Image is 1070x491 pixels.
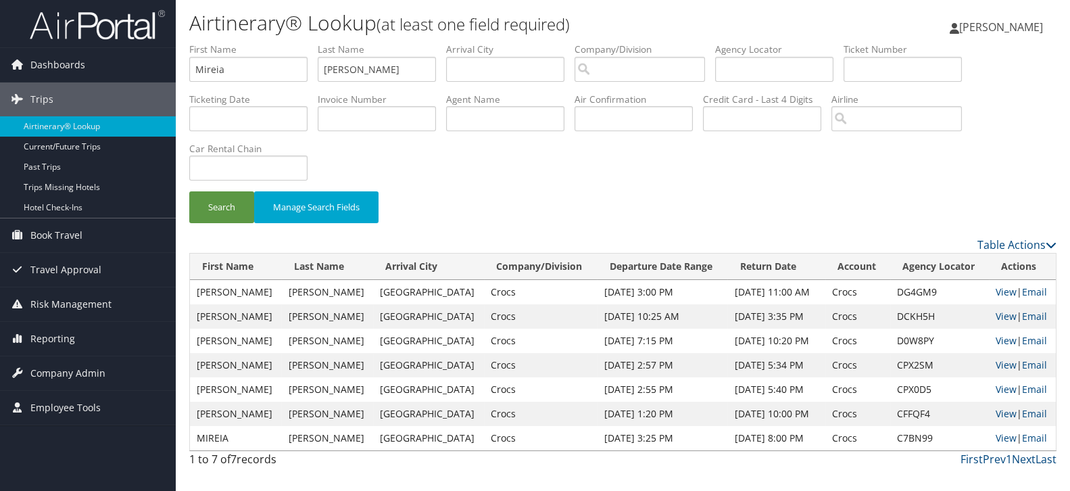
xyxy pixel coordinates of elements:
[190,402,281,426] td: [PERSON_NAME]
[30,287,112,321] span: Risk Management
[1022,334,1047,347] a: Email
[977,237,1056,252] a: Table Actions
[597,280,727,304] td: [DATE] 3:00 PM
[190,426,281,450] td: MIREIA
[373,304,484,329] td: [GEOGRAPHIC_DATA]
[30,253,101,287] span: Travel Approval
[189,142,318,156] label: Car Rental Chain
[484,304,597,329] td: Crocs
[318,43,446,56] label: Last Name
[30,83,53,116] span: Trips
[983,452,1006,467] a: Prev
[575,93,703,106] label: Air Confirmation
[825,254,890,280] th: Account: activate to sort column ascending
[727,426,825,450] td: [DATE] 8:00 PM
[1022,383,1047,396] a: Email
[959,20,1043,34] span: [PERSON_NAME]
[1022,431,1047,444] a: Email
[996,310,1017,323] a: View
[890,329,990,353] td: D0W8PY
[190,329,281,353] td: [PERSON_NAME]
[890,402,990,426] td: CFFQF4
[484,377,597,402] td: Crocs
[825,304,890,329] td: Crocs
[950,7,1056,47] a: [PERSON_NAME]
[597,353,727,377] td: [DATE] 2:57 PM
[189,451,391,474] div: 1 to 7 of records
[825,329,890,353] td: Crocs
[189,43,318,56] label: First Name
[825,353,890,377] td: Crocs
[30,218,82,252] span: Book Travel
[1036,452,1056,467] a: Last
[189,93,318,106] label: Ticketing Date
[989,280,1056,304] td: |
[996,358,1017,371] a: View
[989,353,1056,377] td: |
[831,93,972,106] label: Airline
[373,402,484,426] td: [GEOGRAPHIC_DATA]
[281,329,372,353] td: [PERSON_NAME]
[30,391,101,425] span: Employee Tools
[597,254,727,280] th: Departure Date Range: activate to sort column ascending
[989,254,1056,280] th: Actions
[281,377,372,402] td: [PERSON_NAME]
[727,304,825,329] td: [DATE] 3:35 PM
[727,353,825,377] td: [DATE] 5:34 PM
[230,452,237,467] span: 7
[281,402,372,426] td: [PERSON_NAME]
[190,377,281,402] td: [PERSON_NAME]
[373,280,484,304] td: [GEOGRAPHIC_DATA]
[1022,407,1047,420] a: Email
[844,43,972,56] label: Ticket Number
[727,402,825,426] td: [DATE] 10:00 PM
[190,304,281,329] td: [PERSON_NAME]
[373,353,484,377] td: [GEOGRAPHIC_DATA]
[890,280,990,304] td: DG4GM9
[318,93,446,106] label: Invoice Number
[989,402,1056,426] td: |
[989,329,1056,353] td: |
[373,329,484,353] td: [GEOGRAPHIC_DATA]
[373,377,484,402] td: [GEOGRAPHIC_DATA]
[484,402,597,426] td: Crocs
[484,280,597,304] td: Crocs
[989,426,1056,450] td: |
[1022,310,1047,323] a: Email
[189,9,767,37] h1: Airtinerary® Lookup
[597,377,727,402] td: [DATE] 2:55 PM
[890,254,990,280] th: Agency Locator: activate to sort column ascending
[484,426,597,450] td: Crocs
[989,304,1056,329] td: |
[376,13,570,35] small: (at least one field required)
[597,329,727,353] td: [DATE] 7:15 PM
[597,402,727,426] td: [DATE] 1:20 PM
[715,43,844,56] label: Agency Locator
[960,452,983,467] a: First
[373,426,484,450] td: [GEOGRAPHIC_DATA]
[996,407,1017,420] a: View
[190,280,281,304] td: [PERSON_NAME]
[996,431,1017,444] a: View
[189,191,254,223] button: Search
[254,191,379,223] button: Manage Search Fields
[890,426,990,450] td: C7BN99
[1012,452,1036,467] a: Next
[484,254,597,280] th: Company/Division
[825,426,890,450] td: Crocs
[597,304,727,329] td: [DATE] 10:25 AM
[1022,358,1047,371] a: Email
[446,93,575,106] label: Agent Name
[446,43,575,56] label: Arrival City
[890,353,990,377] td: CPX2SM
[1022,285,1047,298] a: Email
[703,93,831,106] label: Credit Card - Last 4 Digits
[727,254,825,280] th: Return Date: activate to sort column ascending
[281,426,372,450] td: [PERSON_NAME]
[727,377,825,402] td: [DATE] 5:40 PM
[727,280,825,304] td: [DATE] 11:00 AM
[190,254,281,280] th: First Name: activate to sort column ascending
[825,402,890,426] td: Crocs
[373,254,484,280] th: Arrival City: activate to sort column ascending
[281,280,372,304] td: [PERSON_NAME]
